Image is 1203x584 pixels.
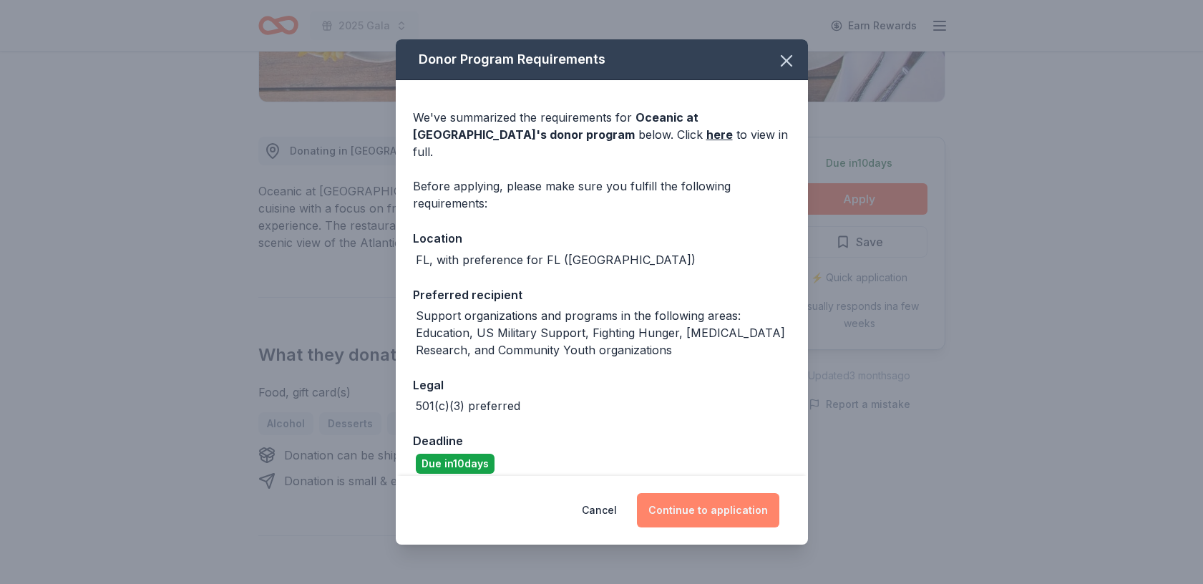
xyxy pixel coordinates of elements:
div: 501(c)(3) preferred [416,397,520,414]
div: Donor Program Requirements [396,39,808,80]
div: FL, with preference for FL ([GEOGRAPHIC_DATA]) [416,251,696,268]
button: Cancel [582,493,617,527]
div: Due in 10 days [416,454,495,474]
button: Continue to application [637,493,779,527]
div: Preferred recipient [413,286,791,304]
div: Deadline [413,432,791,450]
a: here [706,126,733,143]
div: Legal [413,376,791,394]
div: Support organizations and programs in the following areas: Education, US Military Support, Fighti... [416,307,791,359]
div: Location [413,229,791,248]
div: We've summarized the requirements for below. Click to view in full. [413,109,791,160]
div: Before applying, please make sure you fulfill the following requirements: [413,177,791,212]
